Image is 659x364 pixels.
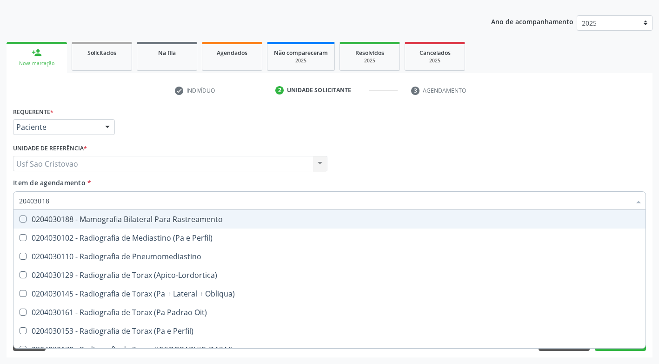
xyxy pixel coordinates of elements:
span: Solicitados [87,49,116,57]
div: 0204030102 - Radiografia de Mediastino (Pa e Perfil) [19,234,640,242]
span: Na fila [158,49,176,57]
span: Agendados [217,49,247,57]
div: 2025 [412,57,458,64]
div: Unidade solicitante [287,86,351,94]
label: Requerente [13,105,53,119]
div: 0204030145 - Radiografia de Torax (Pa + Lateral + Obliqua) [19,290,640,297]
div: 0204030188 - Mamografia Bilateral Para Rastreamento [19,216,640,223]
span: Resolvidos [355,49,384,57]
div: 0204030170 - Radiografia de Torax ([GEOGRAPHIC_DATA]) [19,346,640,353]
span: Item de agendamento [13,178,86,187]
div: 2025 [274,57,328,64]
div: 0204030161 - Radiografia de Torax (Pa Padrao Oit) [19,309,640,316]
span: Paciente [16,122,96,132]
div: Nova marcação [13,60,60,67]
div: 2 [275,86,284,94]
p: Ano de acompanhamento [491,15,573,27]
span: Não compareceram [274,49,328,57]
div: 0204030129 - Radiografia de Torax (Apico-Lordortica) [19,271,640,279]
div: 0204030153 - Radiografia de Torax (Pa e Perfil) [19,327,640,335]
div: 2025 [346,57,393,64]
label: Unidade de referência [13,142,87,156]
span: Cancelados [419,49,451,57]
div: person_add [32,47,42,58]
div: 0204030110 - Radiografia de Pneumomediastino [19,253,640,260]
input: Buscar por procedimentos [19,191,631,210]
